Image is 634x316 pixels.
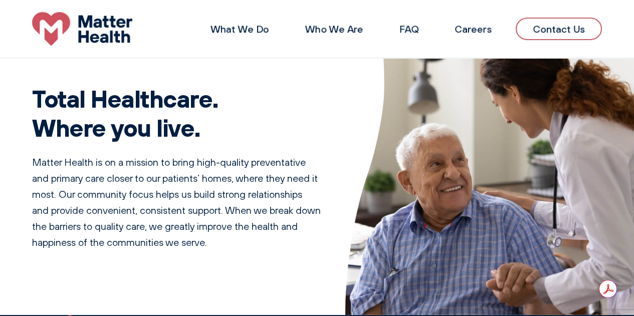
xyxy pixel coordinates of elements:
p: Matter Health is on a mission to bring high-quality preventative and primary care closer to our p... [32,154,321,250]
a: FAQ [399,23,418,35]
a: Contact Us [516,18,602,40]
a: What We Do [210,23,269,35]
h1: Total Healthcare. Where you live. [32,84,321,142]
a: Who We Are [305,23,363,35]
a: Careers [455,23,492,35]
